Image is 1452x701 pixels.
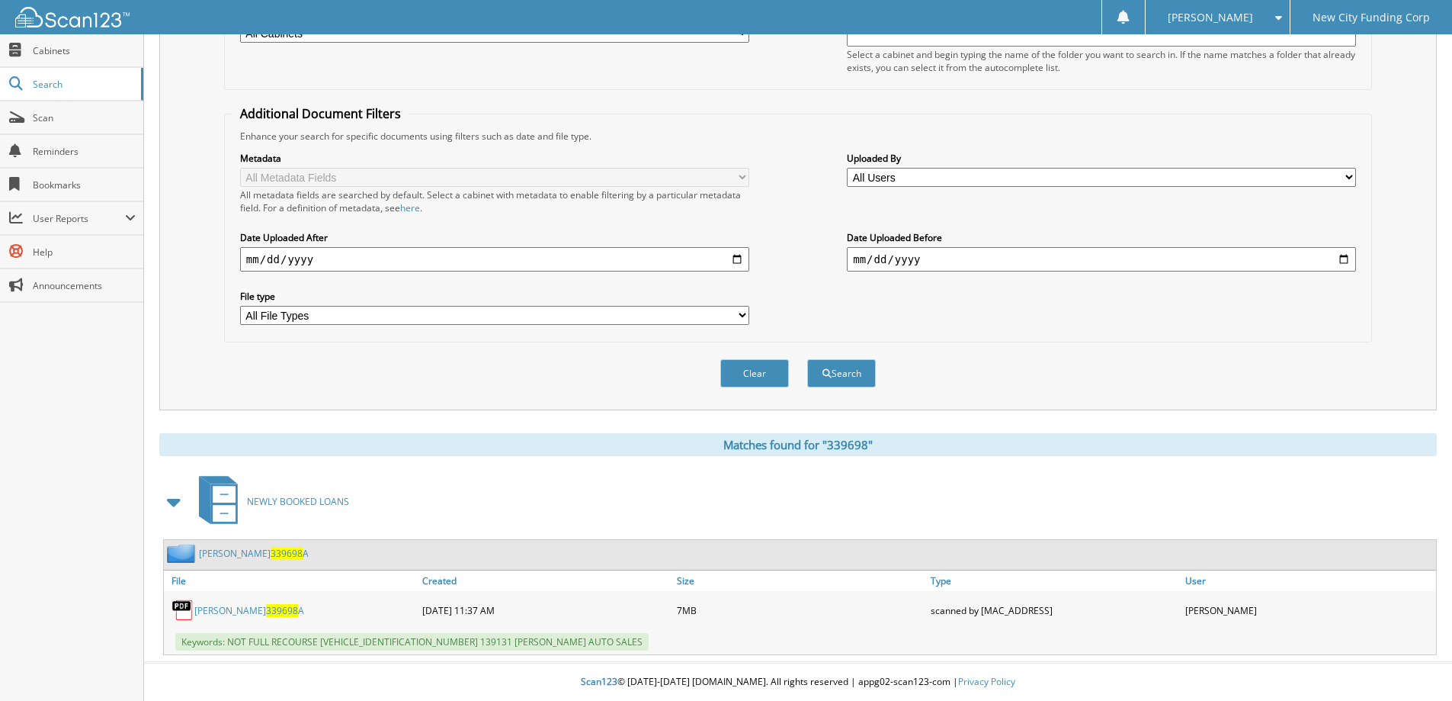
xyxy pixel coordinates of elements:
input: end [847,247,1356,272]
a: Privacy Policy [958,675,1015,688]
span: User Reports [33,212,125,225]
div: Enhance your search for specific documents using filters such as date and file type. [232,130,1364,143]
a: Size [673,571,928,591]
img: folder2.png [167,544,199,563]
span: Reminders [33,145,136,158]
span: Keywords: NOT FULL RECOURSE [VEHICLE_IDENTIFICATION_NUMBER] 139131 [PERSON_NAME] AUTO SALES [175,633,649,651]
a: Type [927,571,1181,591]
span: Announcements [33,279,136,292]
label: Date Uploaded Before [847,231,1356,244]
label: Metadata [240,152,749,165]
button: Clear [720,359,789,387]
span: 339698 [266,604,298,617]
span: NEWLY BOOKED LOANS [247,495,349,508]
div: Select a cabinet and begin typing the name of the folder you want to search in. If the name match... [847,48,1356,74]
div: [PERSON_NAME] [1181,595,1436,625]
span: Bookmarks [33,178,136,191]
a: NEWLY BOOKED LOANS [190,471,349,532]
span: Cabinets [33,44,136,57]
legend: Additional Document Filters [232,105,409,122]
label: Uploaded By [847,152,1356,165]
a: [PERSON_NAME]339698A [194,604,304,617]
input: start [240,247,749,272]
span: Scan [33,111,136,124]
a: Created [418,571,673,591]
button: Search [807,359,876,387]
div: [DATE] 11:37 AM [418,595,673,625]
a: here [400,201,420,214]
label: Date Uploaded After [240,231,749,244]
a: User [1181,571,1436,591]
span: Search [33,78,133,91]
img: PDF.png [171,599,194,622]
div: © [DATE]-[DATE] [DOMAIN_NAME]. All rights reserved | appg02-scan123-com | [144,664,1452,701]
a: File [164,571,418,591]
span: 339698 [271,547,303,560]
div: Matches found for "339698" [159,433,1437,456]
span: Scan123 [581,675,617,688]
div: 7MB [673,595,928,625]
span: Help [33,246,136,259]
div: All metadata fields are searched by default. Select a cabinet with metadata to enable filtering b... [240,188,749,214]
a: [PERSON_NAME]339698A [199,547,309,560]
label: File type [240,290,749,303]
span: New City Funding Corp [1313,13,1430,22]
img: scan123-logo-white.svg [15,7,130,27]
div: scanned by [MAC_ADDRESS] [927,595,1181,625]
span: [PERSON_NAME] [1168,13,1253,22]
